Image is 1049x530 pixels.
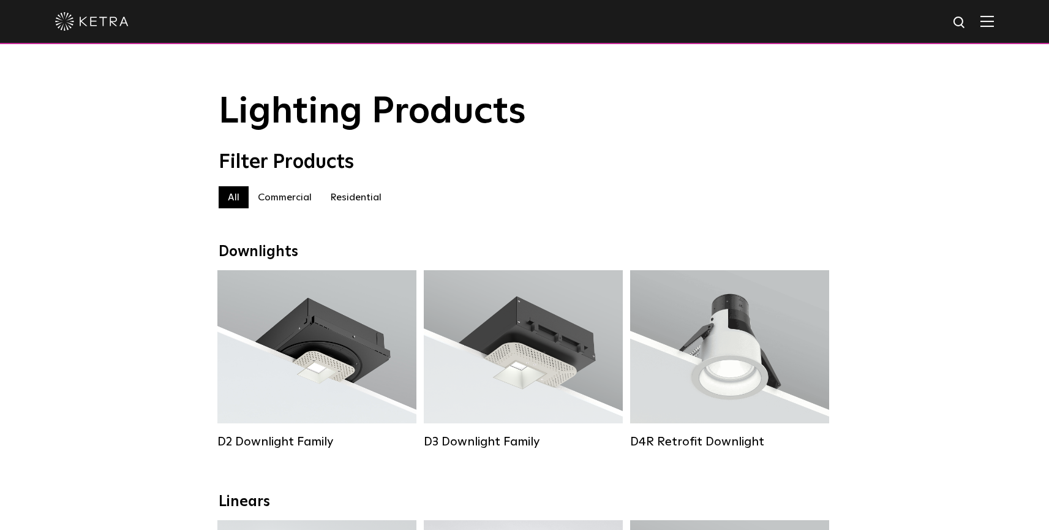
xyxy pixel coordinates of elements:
div: Filter Products [219,151,831,174]
img: Hamburger%20Nav.svg [980,15,994,27]
label: All [219,186,249,208]
label: Commercial [249,186,321,208]
span: Lighting Products [219,94,526,131]
div: Downlights [219,243,831,261]
label: Residential [321,186,391,208]
img: search icon [952,15,968,31]
div: Linears [219,493,831,511]
a: D3 Downlight Family Lumen Output:700 / 900 / 1100Colors:White / Black / Silver / Bronze / Paintab... [424,270,623,452]
a: D2 Downlight Family Lumen Output:1200Colors:White / Black / Gloss Black / Silver / Bronze / Silve... [217,270,416,452]
div: D2 Downlight Family [217,434,416,449]
div: D3 Downlight Family [424,434,623,449]
img: ketra-logo-2019-white [55,12,129,31]
div: D4R Retrofit Downlight [630,434,829,449]
a: D4R Retrofit Downlight Lumen Output:800Colors:White / BlackBeam Angles:15° / 25° / 40° / 60°Watta... [630,270,829,452]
